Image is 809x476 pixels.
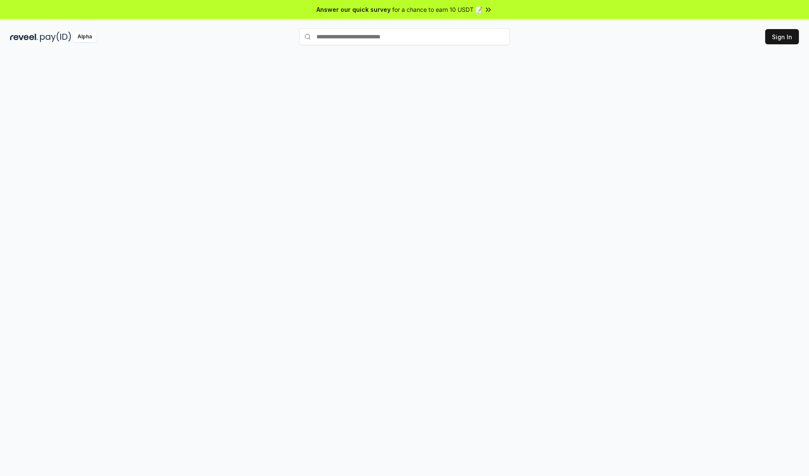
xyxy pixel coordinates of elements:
span: Answer our quick survey [316,5,391,14]
img: reveel_dark [10,32,38,42]
span: for a chance to earn 10 USDT 📝 [392,5,482,14]
button: Sign In [765,29,799,44]
div: Alpha [73,32,96,42]
img: pay_id [40,32,71,42]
